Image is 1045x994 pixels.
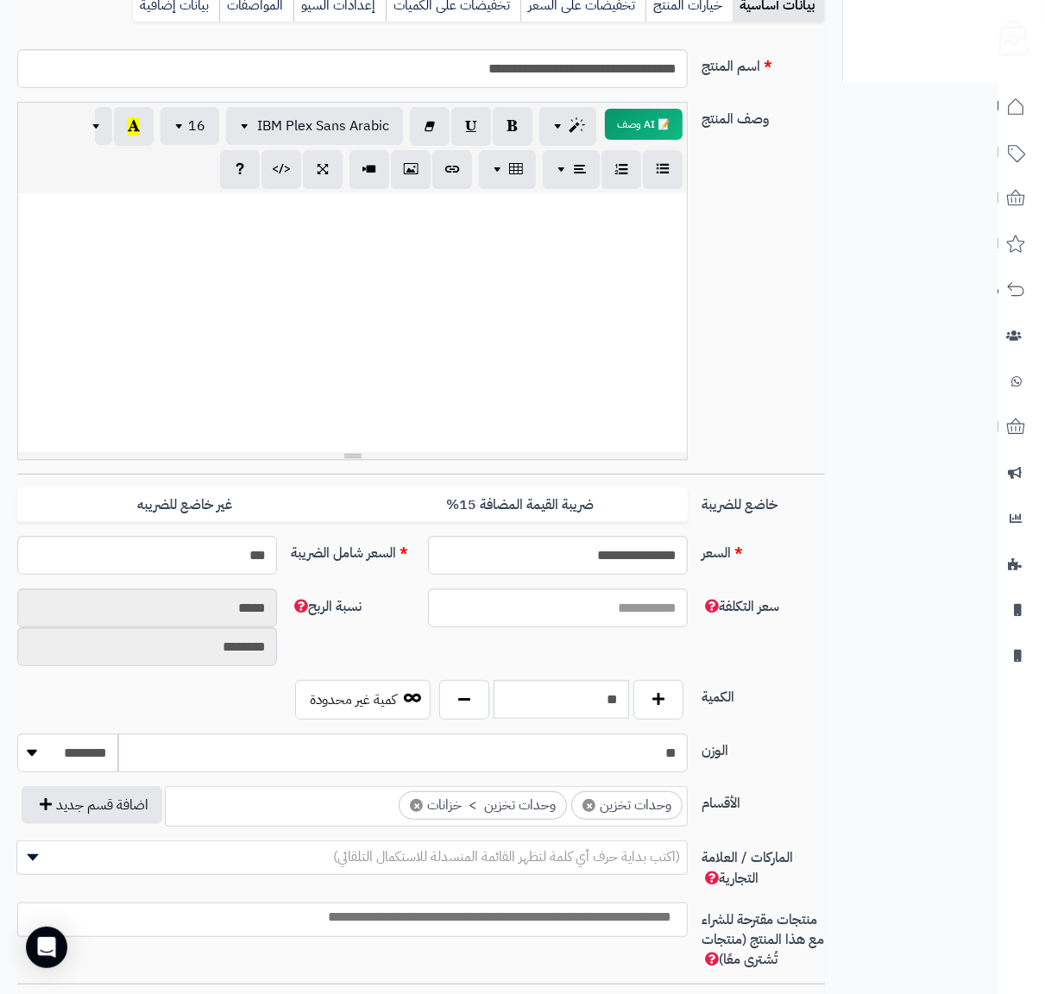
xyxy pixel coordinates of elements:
span: منتجات مقترحة للشراء مع هذا المنتج (منتجات تُشترى معًا) [702,909,824,971]
label: وصف المنتج [695,102,832,129]
span: الماركات / العلامة التجارية [702,847,793,889]
span: × [410,799,423,812]
span: IBM Plex Sans Arabic [257,116,389,136]
button: IBM Plex Sans Arabic [226,107,403,145]
div: Open Intercom Messenger [26,927,67,968]
label: الوزن [695,733,832,761]
li: وحدات تخزين [571,791,683,820]
span: نسبة الربح [291,596,362,617]
span: × [582,799,595,812]
button: اضافة قسم جديد [22,786,162,824]
span: (اكتب بداية حرف أي كلمة لتظهر القائمة المنسدلة للاستكمال التلقائي) [333,846,680,867]
span: 16 [188,116,205,136]
button: 📝 AI وصف [605,109,683,140]
label: السعر [695,536,832,563]
label: الأقسام [695,786,832,814]
label: غير خاضع للضريبه [17,488,353,523]
button: 16 [161,107,219,145]
img: logo [987,13,1029,56]
label: اسم المنتج [695,49,832,77]
label: الكمية [695,680,832,708]
span: سعر التكلفة [702,596,779,617]
label: خاضع للضريبة [695,488,832,515]
li: وحدات تخزين > خزانات [399,791,567,820]
label: ضريبة القيمة المضافة 15% [353,488,689,523]
label: السعر شامل الضريبة [284,536,421,563]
